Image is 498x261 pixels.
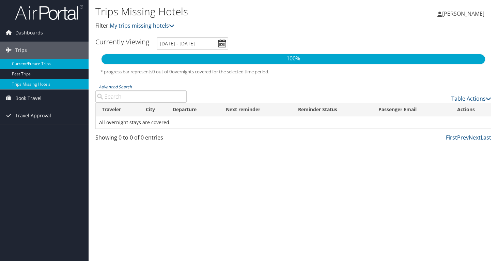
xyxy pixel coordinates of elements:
[95,37,149,46] h3: Currently Viewing
[99,84,132,90] a: Advanced Search
[157,37,228,50] input: [DATE] - [DATE]
[95,4,359,19] h1: Trips Missing Hotels
[446,134,457,141] a: First
[481,134,491,141] a: Last
[15,90,42,107] span: Book Travel
[140,103,167,116] th: City: activate to sort column ascending
[451,103,491,116] th: Actions
[96,103,140,116] th: Traveler: activate to sort column ascending
[372,103,451,116] th: Passenger Email: activate to sort column ascending
[469,134,481,141] a: Next
[167,103,219,116] th: Departure: activate to sort column descending
[110,22,174,29] a: My trips missing hotels
[437,3,491,24] a: [PERSON_NAME]
[102,54,485,63] p: 100%
[15,107,51,124] span: Travel Approval
[95,90,187,103] input: Advanced Search
[15,24,43,41] span: Dashboards
[451,95,491,102] a: Table Actions
[95,21,359,30] p: Filter:
[100,69,486,75] h5: * progress bar represents overnights covered for the selected time period.
[442,10,484,17] span: [PERSON_NAME]
[220,103,292,116] th: Next reminder
[15,42,27,59] span: Trips
[95,133,187,145] div: Showing 0 to 0 of 0 entries
[292,103,372,116] th: Reminder Status
[152,69,172,75] span: 0 out of 0
[96,116,491,129] td: All overnight stays are covered.
[15,4,83,20] img: airportal-logo.png
[457,134,469,141] a: Prev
